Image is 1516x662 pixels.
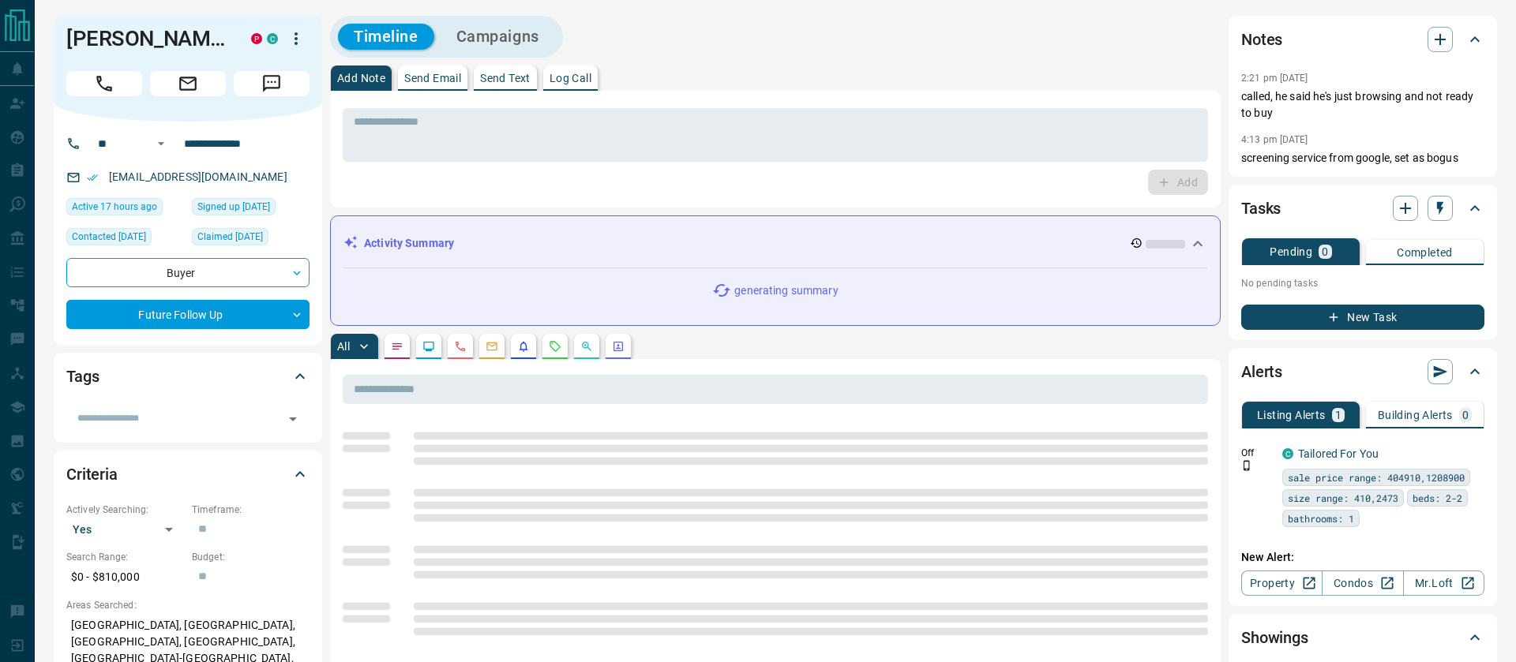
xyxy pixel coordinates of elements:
[66,564,184,590] p: $0 - $810,000
[66,462,118,487] h2: Criteria
[66,550,184,564] p: Search Range:
[66,357,310,395] div: Tags
[549,340,561,353] svg: Requests
[87,172,98,183] svg: Email Verified
[72,199,157,215] span: Active 17 hours ago
[66,300,310,329] div: Future Follow Up
[267,33,278,44] div: condos.ca
[66,517,184,542] div: Yes
[66,598,310,612] p: Areas Searched:
[441,24,555,50] button: Campaigns
[1403,570,1484,596] a: Mr.Loft
[1241,460,1252,471] svg: Push Notification Only
[580,340,593,353] svg: Opportunities
[517,340,530,353] svg: Listing Alerts
[1288,490,1398,506] span: size range: 410,2473
[1241,189,1484,227] div: Tasks
[550,73,591,84] p: Log Call
[1335,410,1342,421] p: 1
[197,199,270,215] span: Signed up [DATE]
[66,71,142,96] span: Call
[486,340,498,353] svg: Emails
[1241,73,1308,84] p: 2:21 pm [DATE]
[66,503,184,517] p: Actively Searching:
[612,340,625,353] svg: Agent Actions
[1241,150,1484,166] p: screening service from google, set as bogus
[1241,446,1273,460] p: Off
[197,229,263,245] span: Claimed [DATE]
[1241,359,1282,384] h2: Alerts
[1241,196,1281,221] h2: Tasks
[1322,570,1403,596] a: Condos
[404,73,461,84] p: Send Email
[1397,247,1453,258] p: Completed
[1288,469,1465,485] span: sale price range: 404910,1208900
[337,341,350,352] p: All
[480,73,531,84] p: Send Text
[1378,410,1453,421] p: Building Alerts
[234,71,310,96] span: Message
[192,550,310,564] p: Budget:
[337,73,385,84] p: Add Note
[454,340,467,353] svg: Calls
[1241,21,1484,58] div: Notes
[1241,353,1484,391] div: Alerts
[364,235,454,252] p: Activity Summary
[1270,246,1312,257] p: Pending
[391,340,403,353] svg: Notes
[192,228,310,250] div: Thu Aug 11 2022
[1241,134,1308,145] p: 4:13 pm [DATE]
[152,134,171,153] button: Open
[1257,410,1326,421] p: Listing Alerts
[1241,88,1484,122] p: called, he said he's just browsing and not ready to buy
[109,170,287,183] a: [EMAIL_ADDRESS][DOMAIN_NAME]
[66,258,310,287] div: Buyer
[66,26,227,51] h1: [PERSON_NAME]
[66,228,184,250] div: Wed Aug 24 2022
[192,503,310,517] p: Timeframe:
[1241,305,1484,330] button: New Task
[192,198,310,220] div: Thu Aug 11 2022
[1322,246,1328,257] p: 0
[1462,410,1469,421] p: 0
[1288,511,1354,526] span: bathrooms: 1
[72,229,146,245] span: Contacted [DATE]
[150,71,226,96] span: Email
[1241,549,1484,566] p: New Alert:
[66,455,310,493] div: Criteria
[1241,570,1323,596] a: Property
[1298,447,1379,460] a: Tailored For You
[1413,490,1462,506] span: beds: 2-2
[1241,27,1282,52] h2: Notes
[1241,625,1308,650] h2: Showings
[66,198,184,220] div: Mon Sep 15 2025
[734,282,838,299] p: generating summary
[1241,619,1484,656] div: Showings
[422,340,435,353] svg: Lead Browsing Activity
[251,33,262,44] div: property.ca
[338,24,434,50] button: Timeline
[66,364,99,389] h2: Tags
[282,408,304,430] button: Open
[1241,271,1484,295] p: No pending tasks
[343,229,1207,258] div: Activity Summary
[1282,448,1293,459] div: condos.ca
